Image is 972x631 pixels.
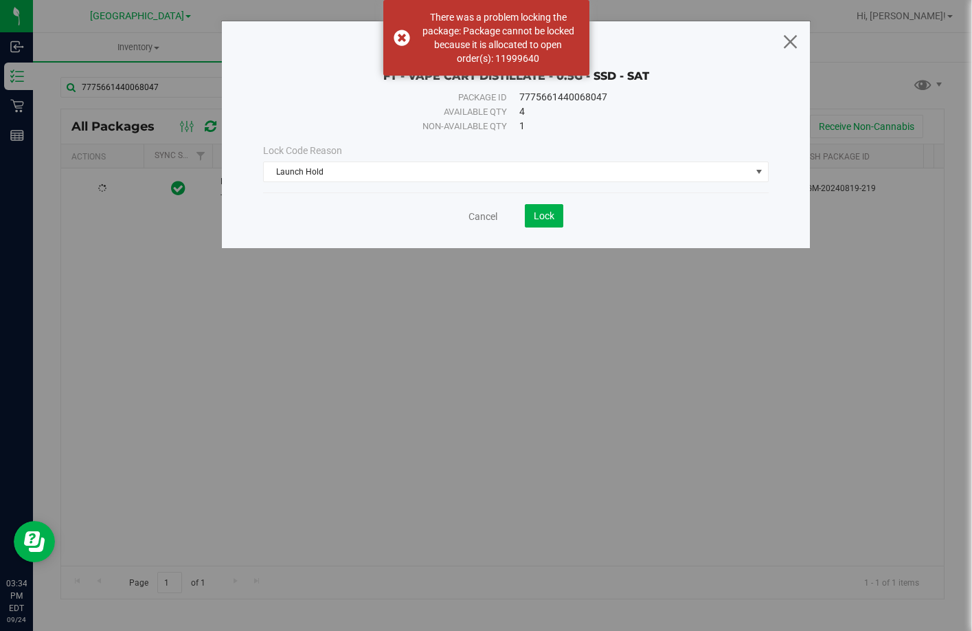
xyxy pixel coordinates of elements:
[285,91,508,104] div: Package ID
[263,49,769,83] div: FT - VAPE CART DISTILLATE - 0.5G - SSD - SAT
[263,145,342,156] span: Lock Code Reason
[285,120,508,133] div: Non-available qty
[519,119,747,133] div: 1
[14,521,55,562] iframe: Resource center
[264,162,751,181] span: Launch Hold
[519,104,747,119] div: 4
[285,105,508,119] div: Available qty
[418,10,579,65] div: There was a problem locking the package: Package cannot be locked because it is allocated to open...
[534,210,554,221] span: Lock
[525,204,563,228] button: Lock
[519,90,747,104] div: 7775661440068047
[751,162,768,181] span: select
[468,210,497,223] a: Cancel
